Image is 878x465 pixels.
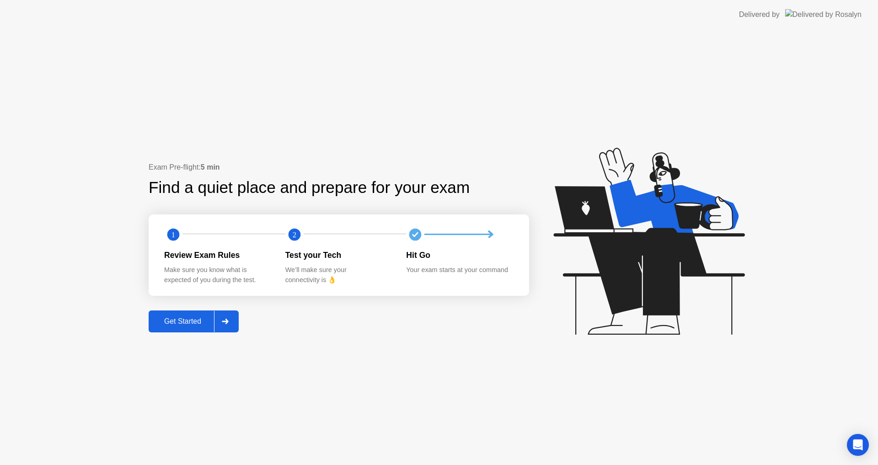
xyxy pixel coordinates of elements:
div: Open Intercom Messenger [847,434,869,456]
div: Test your Tech [285,249,392,261]
div: Hit Go [406,249,513,261]
div: Exam Pre-flight: [149,162,529,173]
div: Find a quiet place and prepare for your exam [149,176,471,200]
button: Get Started [149,310,239,332]
b: 5 min [201,163,220,171]
div: Your exam starts at your command [406,265,513,275]
div: Make sure you know what is expected of you during the test. [164,265,271,285]
div: Review Exam Rules [164,249,271,261]
div: Get Started [151,317,214,326]
img: Delivered by Rosalyn [785,9,862,20]
div: We’ll make sure your connectivity is 👌 [285,265,392,285]
text: 2 [293,230,296,239]
div: Delivered by [739,9,780,20]
text: 1 [171,230,175,239]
